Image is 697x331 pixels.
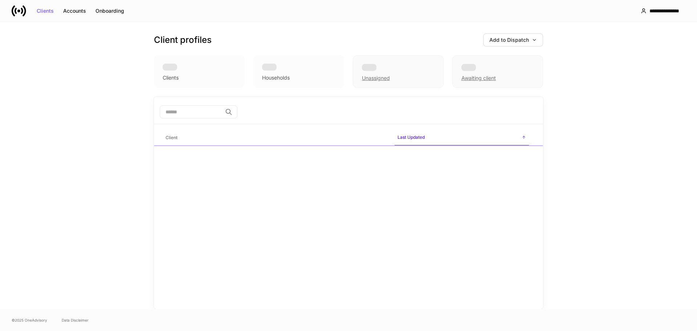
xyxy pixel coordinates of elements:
[395,130,529,146] span: Last Updated
[163,74,179,81] div: Clients
[95,8,124,13] div: Onboarding
[362,74,390,82] div: Unassigned
[483,33,543,47] button: Add to Dispatch
[452,55,543,88] div: Awaiting client
[12,317,47,323] span: © 2025 OneAdvisory
[489,37,537,43] div: Add to Dispatch
[461,74,496,82] div: Awaiting client
[37,8,54,13] div: Clients
[163,130,389,145] span: Client
[62,317,89,323] a: Data Disclaimer
[398,134,425,141] h6: Last Updated
[262,74,290,81] div: Households
[166,134,178,141] h6: Client
[154,34,212,46] h3: Client profiles
[58,5,91,17] button: Accounts
[63,8,86,13] div: Accounts
[32,5,58,17] button: Clients
[91,5,129,17] button: Onboarding
[353,55,444,88] div: Unassigned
